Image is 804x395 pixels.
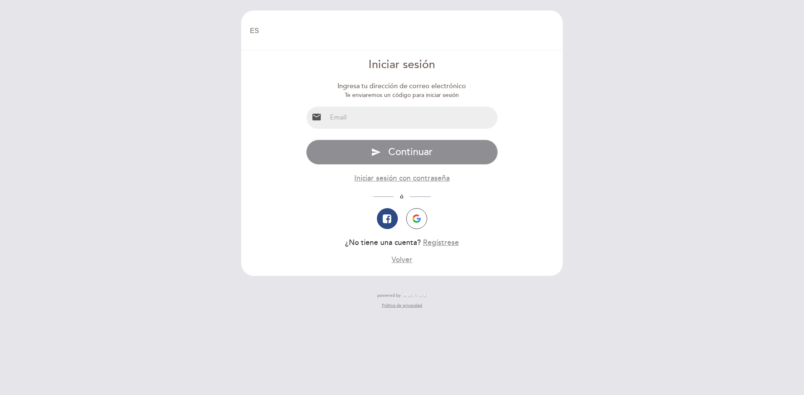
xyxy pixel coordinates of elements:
button: Regístrese [423,237,459,248]
div: Te enviaremos un código para iniciar sesión [306,91,498,99]
div: Ingresa tu dirección de correo electrónico [306,82,498,91]
i: send [371,147,381,157]
img: icon-google.png [412,214,421,223]
span: ¿No tiene una cuenta? [345,238,421,247]
input: Email [327,107,498,129]
button: send Continuar [306,140,498,165]
a: powered by [377,293,427,298]
span: ó [394,193,410,200]
span: powered by [377,293,401,298]
button: Iniciar sesión con contraseña [354,173,450,183]
a: Política de privacidad [382,303,422,308]
i: email [312,112,322,122]
div: Iniciar sesión [306,57,498,73]
img: MEITRE [403,293,427,298]
button: Volver [392,255,412,265]
span: Continuar [388,146,433,158]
